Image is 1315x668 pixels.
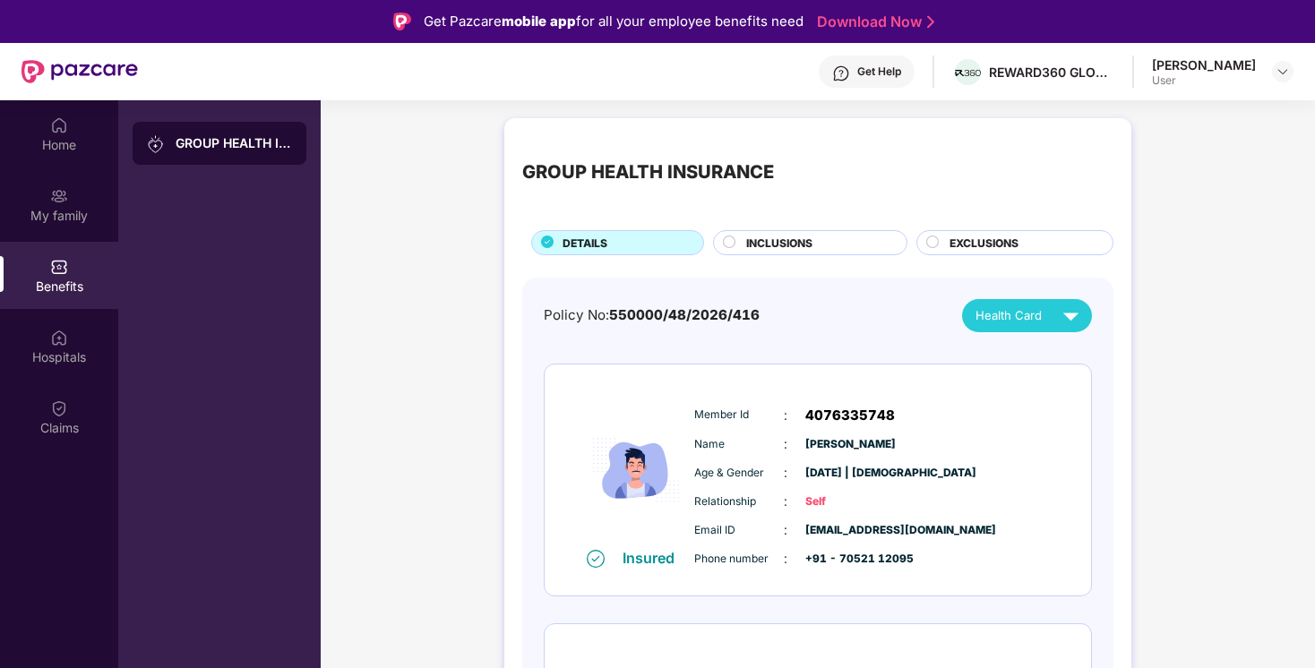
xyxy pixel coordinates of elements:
[1055,300,1087,331] img: svg+xml;base64,PHN2ZyB4bWxucz0iaHR0cDovL3d3dy53My5vcmcvMjAwMC9zdmciIHZpZXdCb3g9IjAgMCAyNCAyNCIgd2...
[147,135,165,153] img: svg+xml;base64,PHN2ZyB3aWR0aD0iMjAiIGhlaWdodD0iMjAiIHZpZXdCb3g9IjAgMCAyMCAyMCIgZmlsbD0ibm9uZSIgeG...
[805,405,895,426] span: 4076335748
[393,13,411,30] img: Logo
[694,407,784,424] span: Member Id
[950,235,1018,252] span: EXCLUSIONS
[976,306,1042,325] span: Health Card
[694,465,784,482] span: Age & Gender
[784,406,787,425] span: :
[50,329,68,347] img: svg+xml;base64,PHN2ZyBpZD0iSG9zcGl0YWxzIiB4bWxucz0iaHR0cDovL3d3dy53My5vcmcvMjAwMC9zdmciIHdpZHRoPS...
[1152,73,1256,88] div: User
[784,492,787,511] span: :
[817,13,929,31] a: Download Now
[962,299,1092,332] button: Health Card
[784,520,787,540] span: :
[694,436,784,453] span: Name
[1276,64,1290,79] img: svg+xml;base64,PHN2ZyBpZD0iRHJvcGRvd24tMzJ4MzIiIHhtbG5zPSJodHRwOi8vd3d3LnczLm9yZy8yMDAwL3N2ZyIgd2...
[50,258,68,276] img: svg+xml;base64,PHN2ZyBpZD0iQmVuZWZpdHMiIHhtbG5zPSJodHRwOi8vd3d3LnczLm9yZy8yMDAwL3N2ZyIgd2lkdGg9Ij...
[694,522,784,539] span: Email ID
[50,399,68,417] img: svg+xml;base64,PHN2ZyBpZD0iQ2xhaW0iIHhtbG5zPSJodHRwOi8vd3d3LnczLm9yZy8yMDAwL3N2ZyIgd2lkdGg9IjIwIi...
[522,158,774,186] div: GROUP HEALTH INSURANCE
[563,235,607,252] span: DETAILS
[587,550,605,568] img: svg+xml;base64,PHN2ZyB4bWxucz0iaHR0cDovL3d3dy53My5vcmcvMjAwMC9zdmciIHdpZHRoPSIxNiIgaGVpZ2h0PSIxNi...
[50,187,68,205] img: svg+xml;base64,PHN2ZyB3aWR0aD0iMjAiIGhlaWdodD0iMjAiIHZpZXdCb3g9IjAgMCAyMCAyMCIgZmlsbD0ibm9uZSIgeG...
[694,493,784,510] span: Relationship
[805,522,895,539] span: [EMAIL_ADDRESS][DOMAIN_NAME]
[1152,56,1256,73] div: [PERSON_NAME]
[805,436,895,453] span: [PERSON_NAME]
[955,70,981,77] img: R360%20LOGO.png
[176,134,292,152] div: GROUP HEALTH INSURANCE
[50,116,68,134] img: svg+xml;base64,PHN2ZyBpZD0iSG9tZSIgeG1sbnM9Imh0dHA6Ly93d3cudzMub3JnLzIwMDAvc3ZnIiB3aWR0aD0iMjAiIG...
[784,434,787,454] span: :
[989,64,1114,81] div: REWARD360 GLOBAL SERVICES PRIVATE LIMITED
[609,306,760,323] span: 550000/48/2026/416
[927,13,934,31] img: Stroke
[746,235,812,252] span: INCLUSIONS
[857,64,901,79] div: Get Help
[694,551,784,568] span: Phone number
[544,304,760,326] div: Policy No:
[805,493,895,510] span: Self
[623,549,685,567] div: Insured
[21,60,138,83] img: New Pazcare Logo
[805,551,895,568] span: +91 - 70521 12095
[832,64,850,82] img: svg+xml;base64,PHN2ZyBpZD0iSGVscC0zMngzMiIgeG1sbnM9Imh0dHA6Ly93d3cudzMub3JnLzIwMDAvc3ZnIiB3aWR0aD...
[502,13,576,30] strong: mobile app
[582,392,690,548] img: icon
[805,465,895,482] span: [DATE] | [DEMOGRAPHIC_DATA]
[424,11,804,32] div: Get Pazcare for all your employee benefits need
[784,463,787,483] span: :
[784,549,787,569] span: :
